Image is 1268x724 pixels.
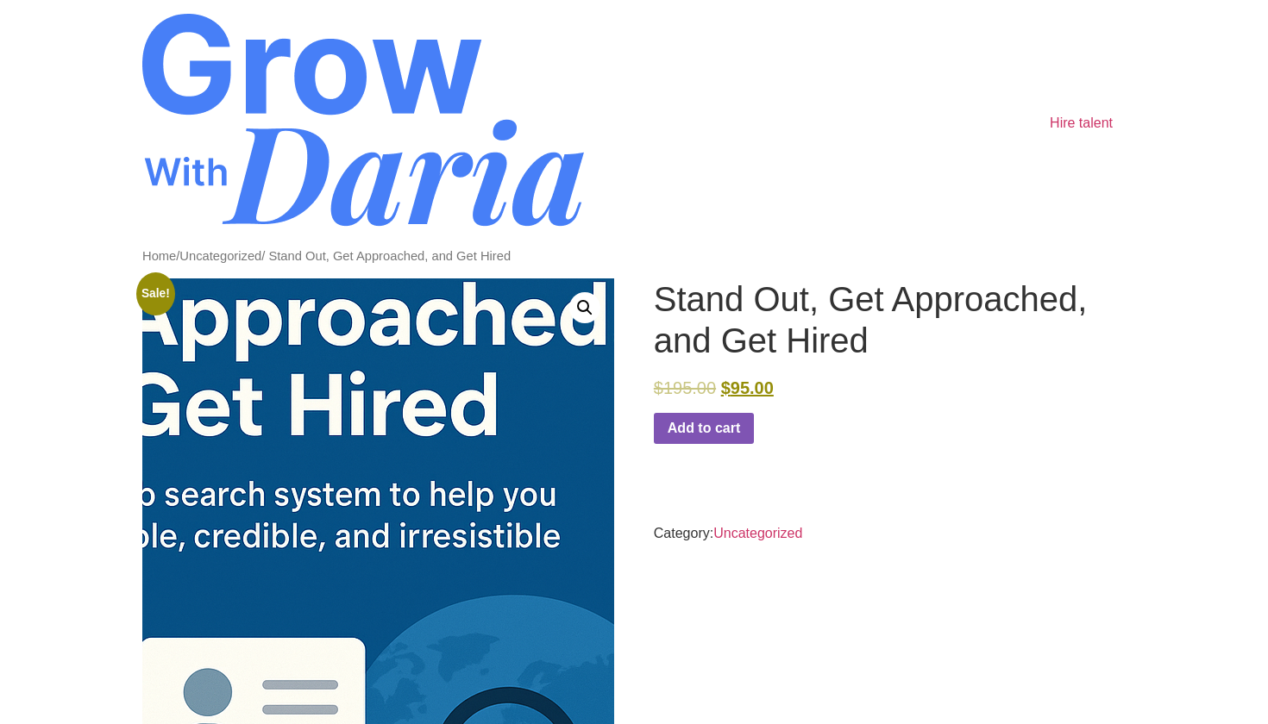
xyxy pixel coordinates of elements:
[890,468,1129,516] iframe: Secure express checkout frame
[142,14,584,227] img: Grow With Daria
[713,526,802,540] a: Uncategorized
[142,249,176,263] a: Home
[142,247,1126,265] nav: Breadcrumb
[654,278,1126,361] h1: Stand Out, Get Approached, and Get Hired​
[721,378,774,397] bdi: 95.00
[1037,14,1126,233] nav: Main menu
[650,468,889,516] iframe: Secure express checkout frame
[654,526,803,540] span: Category:
[654,378,716,397] bdi: 195.00
[569,292,600,323] a: View full-screen image gallery
[721,378,731,397] span: $
[654,413,754,444] button: Add to cart
[136,272,174,315] span: Sale!
[179,249,261,263] a: Uncategorized
[654,378,663,397] span: $
[1037,106,1126,140] a: Hire talent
